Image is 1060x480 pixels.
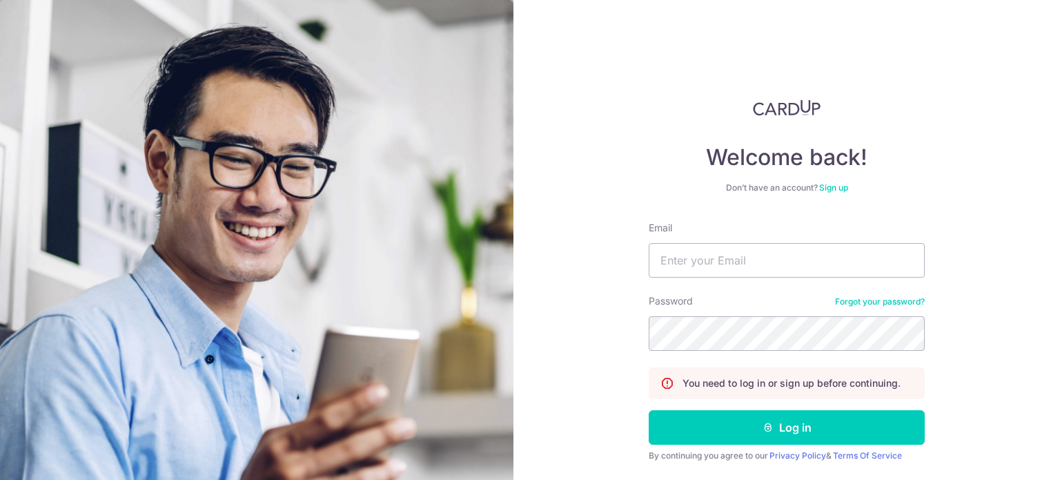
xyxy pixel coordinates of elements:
div: By continuing you agree to our & [649,450,925,461]
a: Privacy Policy [769,450,826,461]
a: Terms Of Service [833,450,902,461]
a: Forgot your password? [835,296,925,307]
label: Password [649,294,693,308]
h4: Welcome back! [649,144,925,171]
button: Log in [649,410,925,445]
p: You need to log in or sign up before continuing. [683,376,901,390]
img: CardUp Logo [753,99,821,116]
div: Don’t have an account? [649,182,925,193]
label: Email [649,221,672,235]
input: Enter your Email [649,243,925,278]
a: Sign up [819,182,848,193]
